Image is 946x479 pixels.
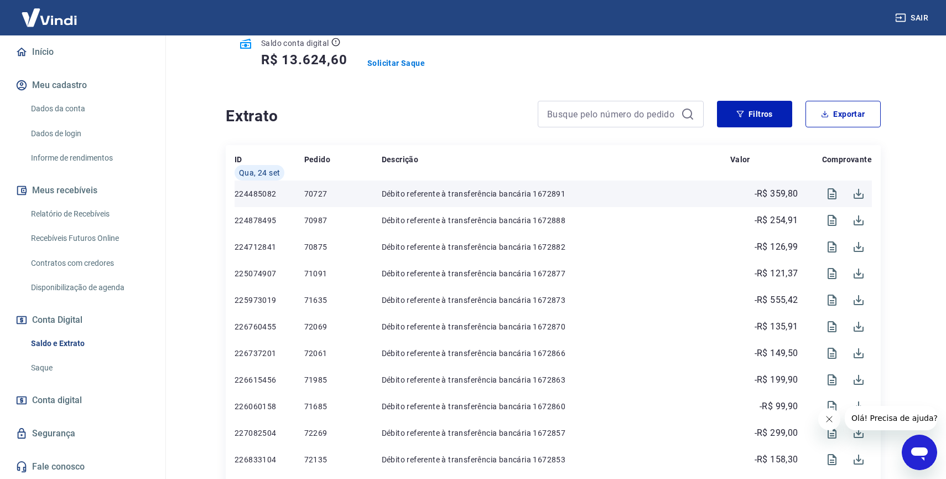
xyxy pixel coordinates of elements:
[845,181,872,207] span: Download
[845,234,872,260] span: Download
[261,51,347,69] h5: R$ 13.624,60
[845,313,872,340] span: Download
[845,393,872,420] span: Download
[235,241,304,253] p: 224712841
[235,268,304,279] p: 225074907
[902,435,937,470] iframe: Botão para abrir a janela de mensagens
[304,348,382,359] p: 72061
[235,348,304,359] p: 226737201
[235,154,242,165] p: ID
[819,287,845,313] span: Visualizar
[304,154,330,165] p: Pedido
[755,214,798,227] p: -R$ 254,91
[819,340,845,367] span: Visualizar
[382,348,730,359] p: Débito referente à transferência bancária 1672866
[304,295,382,306] p: 71635
[819,260,845,287] span: Visualizar
[819,313,845,340] span: Visualizar
[304,241,382,253] p: 70875
[845,287,872,313] span: Download
[845,406,937,430] iframe: Mensagem da empresa
[235,374,304,385] p: 226615456
[27,357,152,379] a: Saque
[805,101,881,127] button: Exportar
[755,267,798,280] p: -R$ 121,37
[717,101,792,127] button: Filtros
[304,268,382,279] p: 71091
[27,227,152,250] a: Recebíveis Futuros Online
[261,38,329,49] p: Saldo conta digital
[13,421,152,446] a: Segurança
[304,321,382,332] p: 72069
[755,347,798,360] p: -R$ 149,50
[235,295,304,306] p: 225973019
[304,428,382,439] p: 72269
[819,181,845,207] span: Visualizar
[382,154,419,165] p: Descrição
[367,58,425,69] a: Solicitar Saque
[382,428,730,439] p: Débito referente à transferência bancária 1672857
[32,393,82,408] span: Conta digital
[382,295,730,306] p: Débito referente à transferência bancária 1672873
[755,373,798,387] p: -R$ 199,90
[845,420,872,446] span: Download
[845,446,872,473] span: Download
[845,367,872,393] span: Download
[239,167,280,178] span: Qua, 24 set
[755,293,798,307] p: -R$ 555,42
[235,215,304,226] p: 224878495
[893,8,933,28] button: Sair
[27,147,152,169] a: Informe de rendimentos
[13,178,152,203] button: Meus recebíveis
[304,188,382,199] p: 70727
[13,308,152,332] button: Conta Digital
[547,106,677,122] input: Busque pelo número do pedido
[819,234,845,260] span: Visualizar
[13,40,152,64] a: Início
[755,426,798,440] p: -R$ 299,00
[304,215,382,226] p: 70987
[27,276,152,299] a: Disponibilização de agenda
[818,408,840,430] iframe: Fechar mensagem
[819,420,845,446] span: Visualizar
[27,97,152,120] a: Dados da conta
[13,73,152,97] button: Meu cadastro
[27,332,152,355] a: Saldo e Extrato
[13,455,152,479] a: Fale conosco
[382,268,730,279] p: Débito referente à transferência bancária 1672877
[13,1,85,34] img: Vindi
[304,374,382,385] p: 71985
[819,393,845,420] span: Visualizar
[822,154,872,165] p: Comprovante
[27,203,152,225] a: Relatório de Recebíveis
[304,454,382,465] p: 72135
[755,187,798,200] p: -R$ 359,80
[819,207,845,234] span: Visualizar
[382,401,730,412] p: Débito referente à transferência bancária 1672860
[845,260,872,287] span: Download
[304,401,382,412] p: 71685
[382,188,730,199] p: Débito referente à transferência bancária 1672891
[755,453,798,466] p: -R$ 158,30
[760,400,798,413] p: -R$ 99,90
[845,340,872,367] span: Download
[382,321,730,332] p: Débito referente à transferência bancária 1672870
[845,207,872,234] span: Download
[755,240,798,254] p: -R$ 126,99
[235,321,304,332] p: 226760455
[27,252,152,275] a: Contratos com credores
[730,154,750,165] p: Valor
[819,446,845,473] span: Visualizar
[235,401,304,412] p: 226060158
[235,428,304,439] p: 227082504
[7,8,93,17] span: Olá! Precisa de ajuda?
[235,454,304,465] p: 226833104
[382,454,730,465] p: Débito referente à transferência bancária 1672853
[755,320,798,333] p: -R$ 135,91
[13,388,152,413] a: Conta digital
[27,122,152,145] a: Dados de login
[382,241,730,253] p: Débito referente à transferência bancária 1672882
[382,215,730,226] p: Débito referente à transferência bancária 1672888
[235,188,304,199] p: 224485082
